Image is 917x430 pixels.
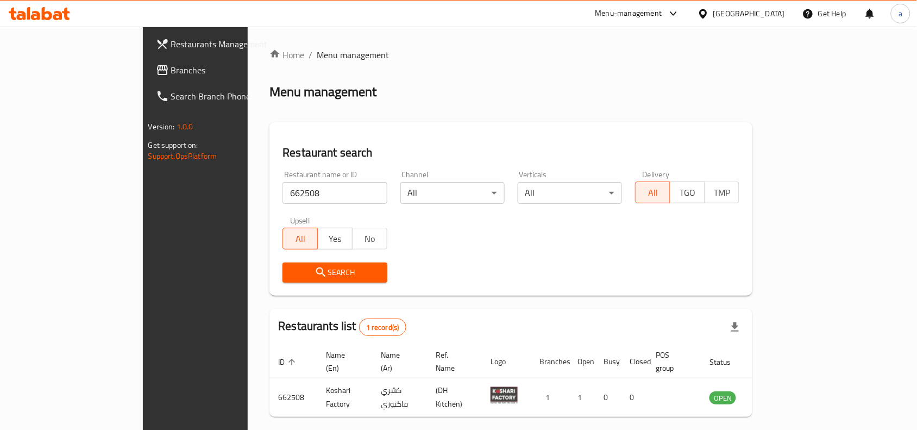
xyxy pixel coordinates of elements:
[709,356,745,369] span: Status
[400,182,505,204] div: All
[357,231,383,247] span: No
[531,378,569,417] td: 1
[171,90,287,103] span: Search Branch Phone
[317,228,353,250] button: Yes
[482,345,531,378] th: Logo
[278,318,406,336] h2: Restaurants list
[675,185,701,201] span: TGO
[171,64,287,77] span: Branches
[595,7,662,20] div: Menu-management
[148,149,217,163] a: Support.OpsPlatform
[705,182,740,203] button: TMP
[722,314,748,340] div: Export file
[282,182,387,204] input: Search for restaurant name or ID..
[381,348,414,375] span: Name (Ar)
[569,378,595,417] td: 1
[171,38,287,51] span: Restaurants Management
[643,171,670,178] label: Delivery
[491,382,518,409] img: Koshari Factory
[621,378,647,417] td: 0
[269,83,376,101] h2: Menu management
[595,378,621,417] td: 0
[177,120,193,134] span: 1.0.0
[656,348,688,375] span: POS group
[287,231,313,247] span: All
[326,348,359,375] span: Name (En)
[359,319,406,336] div: Total records count
[282,263,387,283] button: Search
[147,57,296,83] a: Branches
[317,378,372,417] td: Koshari Factory
[278,356,299,369] span: ID
[322,231,348,247] span: Yes
[713,8,785,20] div: [GEOGRAPHIC_DATA]
[148,138,198,152] span: Get support on:
[147,31,296,57] a: Restaurants Management
[352,228,387,250] button: No
[282,228,318,250] button: All
[709,391,736,404] div: OPEN
[518,182,622,204] div: All
[635,182,670,203] button: All
[899,8,902,20] span: a
[709,185,736,201] span: TMP
[569,345,595,378] th: Open
[372,378,427,417] td: كشري فاكتوري
[436,348,469,375] span: Ref. Name
[282,145,739,161] h2: Restaurant search
[640,185,666,201] span: All
[291,266,378,279] span: Search
[709,392,736,404] span: OPEN
[360,322,406,333] span: 1 record(s)
[269,345,795,417] table: enhanced table
[621,345,647,378] th: Closed
[670,182,705,203] button: TGO
[531,345,569,378] th: Branches
[427,378,482,417] td: (DH Kitchen)
[317,48,389,61] span: Menu management
[269,48,752,61] nav: breadcrumb
[595,345,621,378] th: Busy
[148,120,175,134] span: Version:
[147,83,296,109] a: Search Branch Phone
[309,48,312,61] li: /
[290,217,310,225] label: Upsell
